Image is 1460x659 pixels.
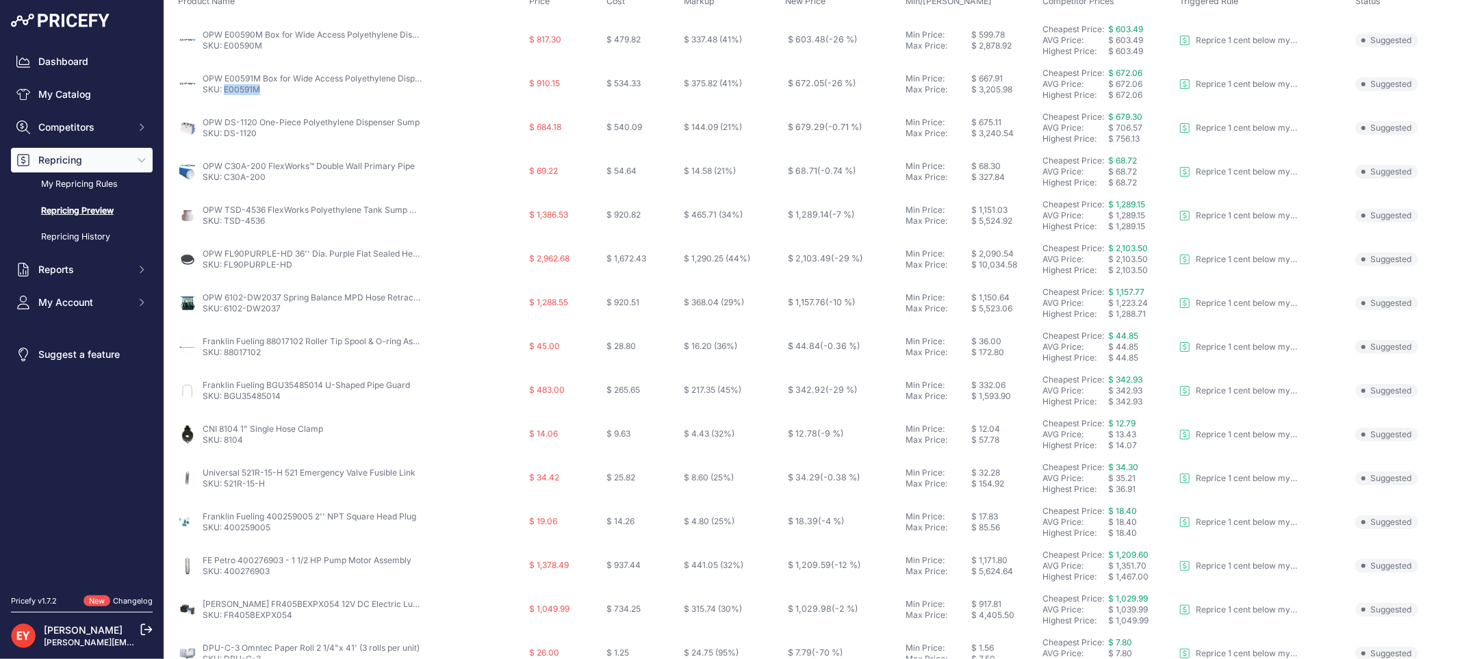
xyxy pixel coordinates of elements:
[1196,341,1298,352] p: Reprice 1 cent below my cheapest competitor
[971,172,1037,183] div: $ 327.84
[11,172,153,196] a: My Repricing Rules
[788,209,855,220] span: $ 1,289.14
[1355,428,1418,441] span: Suggested
[831,253,863,263] span: (-29 %)
[529,516,557,526] span: $ 19.06
[1042,473,1108,484] div: AVG Price:
[1042,484,1097,494] a: Highest Price:
[1355,165,1418,179] span: Suggested
[1042,396,1097,406] a: Highest Price:
[38,296,128,309] span: My Account
[906,478,971,489] div: Max Price:
[1196,385,1298,396] p: Reprice 1 cent below my cheapest competitor
[529,34,561,44] span: $ 817.30
[203,216,265,226] a: SKU: TSD-4536
[44,637,322,647] a: [PERSON_NAME][EMAIL_ADDRESS][PERSON_NAME][DOMAIN_NAME]
[11,225,153,249] a: Repricing History
[606,166,637,176] span: $ 54.64
[788,34,858,44] span: $ 603.48
[1179,560,1298,571] a: Reprice 1 cent below my cheapest competitor
[818,516,845,526] span: (-4 %)
[1355,253,1418,266] span: Suggested
[1108,309,1146,319] span: $ 1,288.71
[971,216,1037,227] div: $ 5,524.92
[906,73,971,84] div: Min Price:
[906,259,971,270] div: Max Price:
[684,428,734,439] span: $ 4.43 (32%)
[11,257,153,282] button: Reports
[203,380,410,390] a: Franklin Fueling BGU35485014 U-Shaped Pipe Guard
[1042,90,1097,100] a: Highest Price:
[1108,79,1174,90] div: $ 672.06
[788,428,844,439] span: $ 12.78
[1355,340,1418,354] span: Suggested
[11,342,153,367] a: Suggest a feature
[825,122,862,132] span: (-0.71 %)
[971,391,1037,402] div: $ 1,593.90
[1108,473,1174,484] div: $ 35.21
[684,78,742,88] span: $ 375.82 (41%)
[906,424,971,435] div: Min Price:
[529,253,569,263] span: $ 2,962.68
[906,84,971,95] div: Max Price:
[1042,637,1104,647] a: Cheapest Price:
[1042,221,1097,231] a: Highest Price:
[1108,374,1142,385] a: $ 342.93
[1355,471,1418,485] span: Suggested
[971,303,1037,314] div: $ 5,523.06
[606,385,640,395] span: $ 265.65
[1179,517,1298,528] a: Reprice 1 cent below my cheapest competitor
[11,49,153,579] nav: Sidebar
[1196,35,1298,46] p: Reprice 1 cent below my cheapest competitor
[1108,243,1148,253] span: $ 2,103.50
[1042,615,1097,625] a: Highest Price:
[1042,429,1108,440] div: AVG Price:
[1355,209,1418,222] span: Suggested
[11,290,153,315] button: My Account
[1108,166,1174,177] div: $ 68.72
[1108,429,1174,440] div: $ 13.43
[1108,418,1136,428] a: $ 12.79
[1179,298,1298,309] a: Reprice 1 cent below my cheapest competitor
[971,205,1037,216] div: $ 1,151.03
[684,297,744,307] span: $ 368.04 (29%)
[684,472,734,482] span: $ 8.60 (25%)
[825,297,856,307] span: (-10 %)
[1108,265,1148,275] span: $ 2,103.50
[1042,517,1108,528] div: AVG Price:
[906,172,971,183] div: Max Price:
[1108,331,1138,341] a: $ 44.85
[1355,384,1418,398] span: Suggested
[1108,24,1143,34] a: $ 603.49
[1042,593,1104,604] a: Cheapest Price:
[825,385,858,395] span: (-29 %)
[1042,166,1108,177] div: AVG Price:
[1196,210,1298,221] p: Reprice 1 cent below my cheapest competitor
[1108,396,1142,406] span: $ 342.93
[1108,177,1137,188] span: $ 68.72
[529,122,561,132] span: $ 684.18
[203,205,543,215] a: OPW TSD-4536 FlexWorks Polyethylene Tank Sump with Mechanically Fastened Cover
[906,205,971,216] div: Min Price:
[1108,112,1142,122] a: $ 679.30
[113,596,153,606] a: Changelog
[1042,24,1104,34] a: Cheapest Price:
[1108,287,1144,297] span: $ 1,157.77
[606,78,641,88] span: $ 534.33
[971,29,1037,40] div: $ 599.78
[1042,155,1104,166] a: Cheapest Price:
[1042,550,1104,560] a: Cheapest Price:
[1042,506,1104,516] a: Cheapest Price:
[203,172,266,182] a: SKU: C30A-200
[606,253,646,263] span: $ 1,672.43
[1179,473,1298,484] a: Reprice 1 cent below my cheapest competitor
[1108,35,1174,46] div: $ 603.49
[1108,90,1142,100] span: $ 672.06
[1042,462,1104,472] a: Cheapest Price:
[971,259,1037,270] div: $ 10,034.58
[1108,341,1174,352] div: $ 44.85
[825,34,858,44] span: (-26 %)
[1042,352,1097,363] a: Highest Price:
[203,610,292,620] a: SKU: FR405BEXPX054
